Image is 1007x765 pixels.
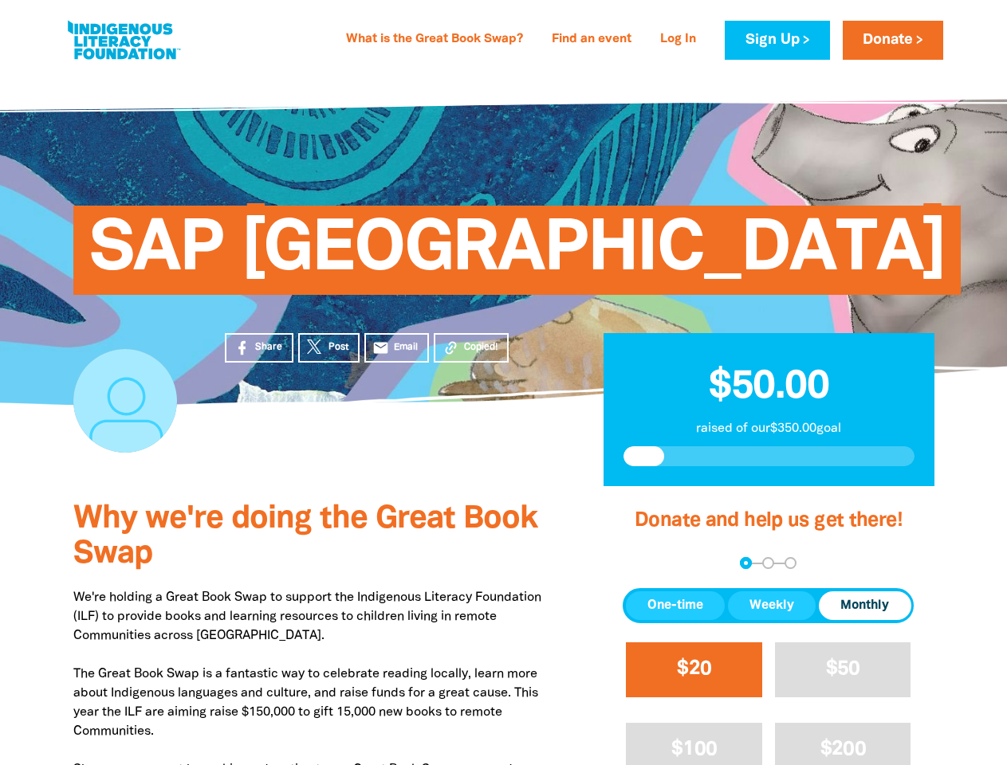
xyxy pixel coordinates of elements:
a: Share [225,333,293,363]
span: $50 [826,660,860,678]
span: $100 [671,740,717,759]
button: Monthly [819,591,911,620]
span: Share [255,340,282,355]
a: Post [298,333,360,363]
button: Navigate to step 2 of 3 to enter your details [762,557,774,569]
a: What is the Great Book Swap? [336,27,533,53]
button: Weekly [728,591,816,620]
span: Donate and help us get there! [635,512,903,530]
a: Donate [843,21,943,60]
button: Navigate to step 1 of 3 to enter your donation amount [740,557,752,569]
i: email [372,339,389,356]
span: $20 [677,660,711,678]
button: Copied! [434,333,509,363]
span: Email [394,340,418,355]
button: Navigate to step 3 of 3 to enter your payment details [785,557,797,569]
span: Monthly [840,596,889,615]
span: $50.00 [709,369,829,406]
span: SAP [GEOGRAPHIC_DATA] [89,218,946,295]
a: Find an event [542,27,641,53]
span: One-time [647,596,703,615]
span: Post [328,340,348,355]
button: One-time [626,591,725,620]
div: Donation frequency [623,588,914,623]
a: Log In [651,27,706,53]
p: raised of our $350.00 goal [623,419,915,438]
button: $50 [775,642,911,697]
span: Weekly [749,596,794,615]
span: $200 [820,740,866,759]
span: Copied! [464,340,498,355]
a: emailEmail [364,333,430,363]
a: Sign Up [725,21,829,60]
button: $20 [626,642,762,697]
span: Why we're doing the Great Book Swap [73,504,537,569]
